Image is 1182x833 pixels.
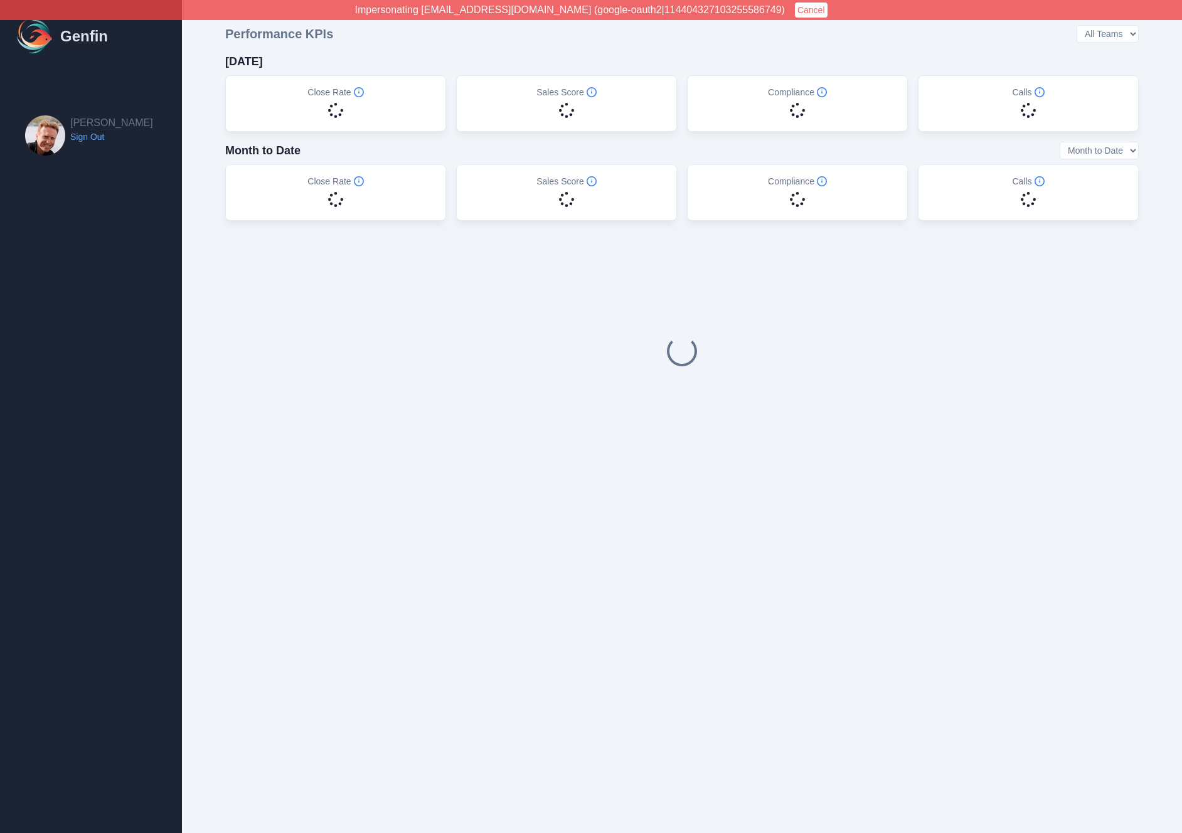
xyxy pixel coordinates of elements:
[587,176,597,186] span: Info
[15,16,55,56] img: Logo
[60,26,108,46] h1: Genfin
[817,176,827,186] span: Info
[354,176,364,186] span: Info
[536,175,596,188] h5: Sales Score
[354,87,364,97] span: Info
[768,175,827,188] h5: Compliance
[307,175,363,188] h5: Close Rate
[25,115,65,156] img: Brian Dunagan
[225,25,333,43] h3: Performance KPIs
[70,115,153,130] h2: [PERSON_NAME]
[1035,176,1045,186] span: Info
[225,142,301,159] h4: Month to Date
[307,86,363,98] h5: Close Rate
[536,86,596,98] h5: Sales Score
[587,87,597,97] span: Info
[70,130,153,143] a: Sign Out
[817,87,827,97] span: Info
[225,53,263,70] h4: [DATE]
[1035,87,1045,97] span: Info
[1012,86,1044,98] h5: Calls
[768,86,827,98] h5: Compliance
[795,3,828,18] button: Cancel
[1012,175,1044,188] h5: Calls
